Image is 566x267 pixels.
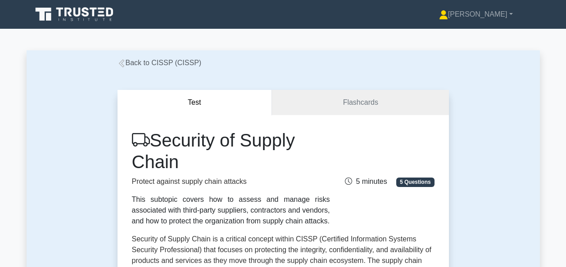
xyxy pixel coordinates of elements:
span: 5 Questions [396,178,434,187]
a: Back to CISSP (CISSP) [118,59,202,67]
a: Flashcards [272,90,448,116]
span: 5 minutes [345,178,387,185]
a: [PERSON_NAME] [417,5,534,23]
button: Test [118,90,272,116]
div: This subtopic covers how to assess and manage risks associated with third-party suppliers, contra... [132,194,330,227]
p: Protect against supply chain attacks [132,176,330,187]
h1: Security of Supply Chain [132,129,330,173]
